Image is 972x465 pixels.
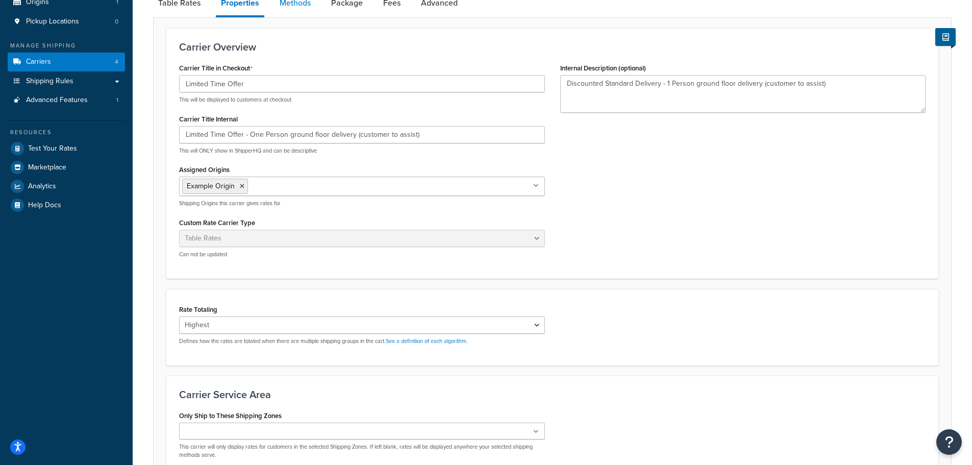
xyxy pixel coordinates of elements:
[8,12,125,31] a: Pickup Locations0
[26,96,88,105] span: Advanced Features
[179,200,545,207] p: Shipping Origins this carrier gives rates for
[8,158,125,177] a: Marketplace
[560,75,926,113] textarea: Discounted Standard Delivery - 1 Person ground floor delivery (customer to assist)
[936,429,962,455] button: Open Resource Center
[179,147,545,155] p: This will ONLY show in ShipperHQ and can be descriptive
[8,128,125,137] div: Resources
[187,181,235,191] span: Example Origin
[28,163,66,172] span: Marketplace
[935,28,956,46] button: Show Help Docs
[179,64,253,72] label: Carrier Title in Checkout
[28,144,77,153] span: Test Your Rates
[8,196,125,214] a: Help Docs
[28,182,56,191] span: Analytics
[8,72,125,91] a: Shipping Rules
[560,64,646,72] label: Internal Description (optional)
[386,337,468,345] a: See a definition of each algorithm.
[26,77,73,86] span: Shipping Rules
[179,115,238,123] label: Carrier Title Internal
[28,201,61,210] span: Help Docs
[179,166,230,174] label: Assigned Origins
[8,91,125,110] li: Advanced Features
[179,251,545,258] p: Can not be updated
[179,306,217,313] label: Rate Totaling
[179,41,926,53] h3: Carrier Overview
[8,177,125,195] a: Analytics
[115,58,118,66] span: 4
[179,389,926,400] h3: Carrier Service Area
[179,96,545,104] p: This will be displayed to customers at checkout
[8,41,125,50] div: Manage Shipping
[26,58,51,66] span: Carriers
[115,17,118,26] span: 0
[179,219,255,227] label: Custom Rate Carrier Type
[26,17,79,26] span: Pickup Locations
[8,53,125,71] li: Carriers
[8,12,125,31] li: Pickup Locations
[116,96,118,105] span: 1
[179,443,545,459] p: This carrier will only display rates for customers in the selected Shipping Zones. If left blank,...
[8,91,125,110] a: Advanced Features1
[179,337,545,345] p: Defines how the rates are totaled when there are multiple shipping groups in the cart.
[8,53,125,71] a: Carriers4
[8,139,125,158] a: Test Your Rates
[179,412,282,420] label: Only Ship to These Shipping Zones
